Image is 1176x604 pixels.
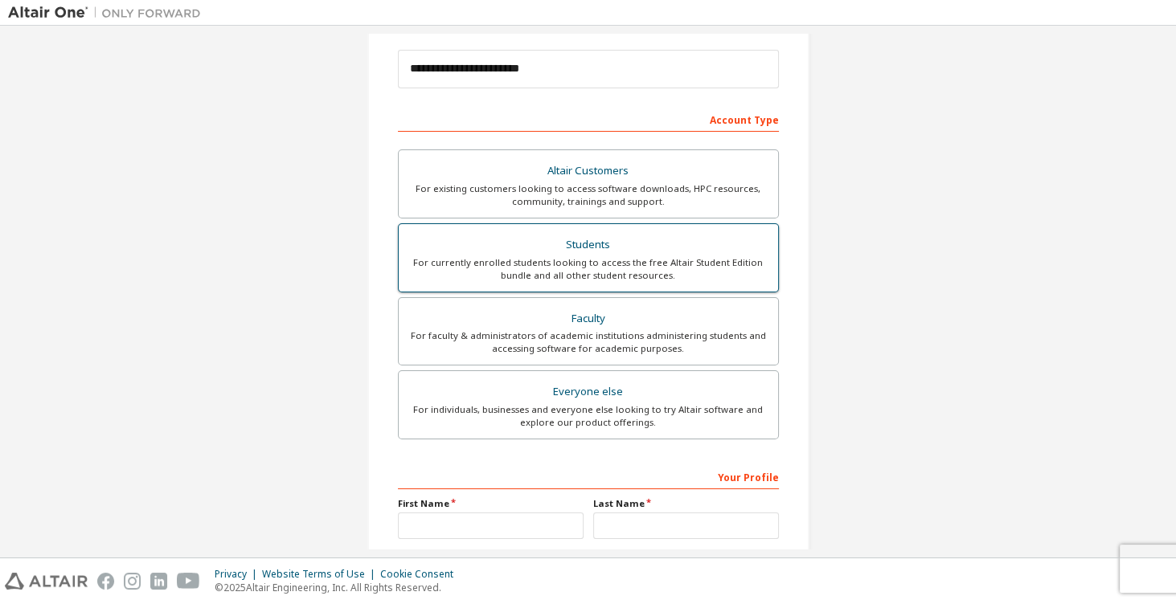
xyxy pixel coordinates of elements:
[5,573,88,590] img: altair_logo.svg
[408,182,768,208] div: For existing customers looking to access software downloads, HPC resources, community, trainings ...
[408,403,768,429] div: For individuals, businesses and everyone else looking to try Altair software and explore our prod...
[380,568,463,581] div: Cookie Consent
[398,497,584,510] label: First Name
[408,329,768,355] div: For faculty & administrators of academic institutions administering students and accessing softwa...
[408,381,768,403] div: Everyone else
[398,549,779,561] label: Job Title
[177,573,200,590] img: youtube.svg
[262,568,380,581] div: Website Terms of Use
[97,573,114,590] img: facebook.svg
[150,573,167,590] img: linkedin.svg
[593,497,779,510] label: Last Name
[408,160,768,182] div: Altair Customers
[124,573,141,590] img: instagram.svg
[215,581,463,594] p: © 2025 Altair Engineering, Inc. All Rights Reserved.
[215,568,262,581] div: Privacy
[398,463,779,489] div: Your Profile
[408,308,768,330] div: Faculty
[408,256,768,282] div: For currently enrolled students looking to access the free Altair Student Edition bundle and all ...
[398,106,779,132] div: Account Type
[8,5,209,21] img: Altair One
[408,234,768,256] div: Students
